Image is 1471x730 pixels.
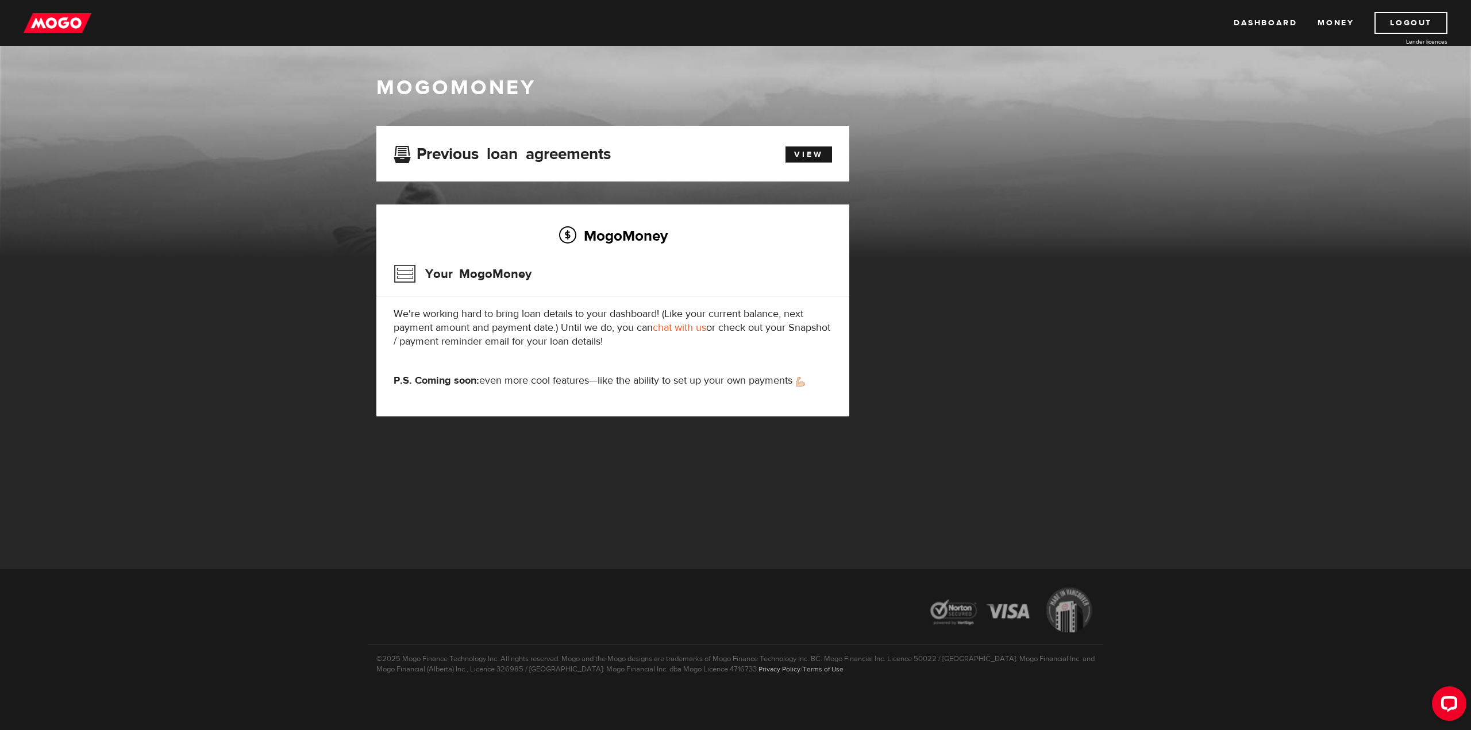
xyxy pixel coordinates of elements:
[758,665,800,674] a: Privacy Policy
[376,76,1095,100] h1: MogoMoney
[1374,12,1447,34] a: Logout
[394,374,832,388] p: even more cool features—like the ability to set up your own payments
[394,374,479,387] strong: P.S. Coming soon:
[394,223,832,248] h2: MogoMoney
[785,146,832,163] a: View
[919,579,1103,644] img: legal-icons-92a2ffecb4d32d839781d1b4e4802d7b.png
[394,145,611,160] h3: Previous loan agreements
[1318,12,1354,34] a: Money
[1234,12,1297,34] a: Dashboard
[368,644,1103,674] p: ©2025 Mogo Finance Technology Inc. All rights reserved. Mogo and the Mogo designs are trademarks ...
[803,665,844,674] a: Terms of Use
[1361,37,1447,46] a: Lender licences
[394,307,832,349] p: We're working hard to bring loan details to your dashboard! (Like your current balance, next paym...
[1423,682,1471,730] iframe: LiveChat chat widget
[24,12,91,34] img: mogo_logo-11ee424be714fa7cbb0f0f49df9e16ec.png
[796,377,805,387] img: strong arm emoji
[394,259,532,289] h3: Your MogoMoney
[653,321,706,334] a: chat with us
